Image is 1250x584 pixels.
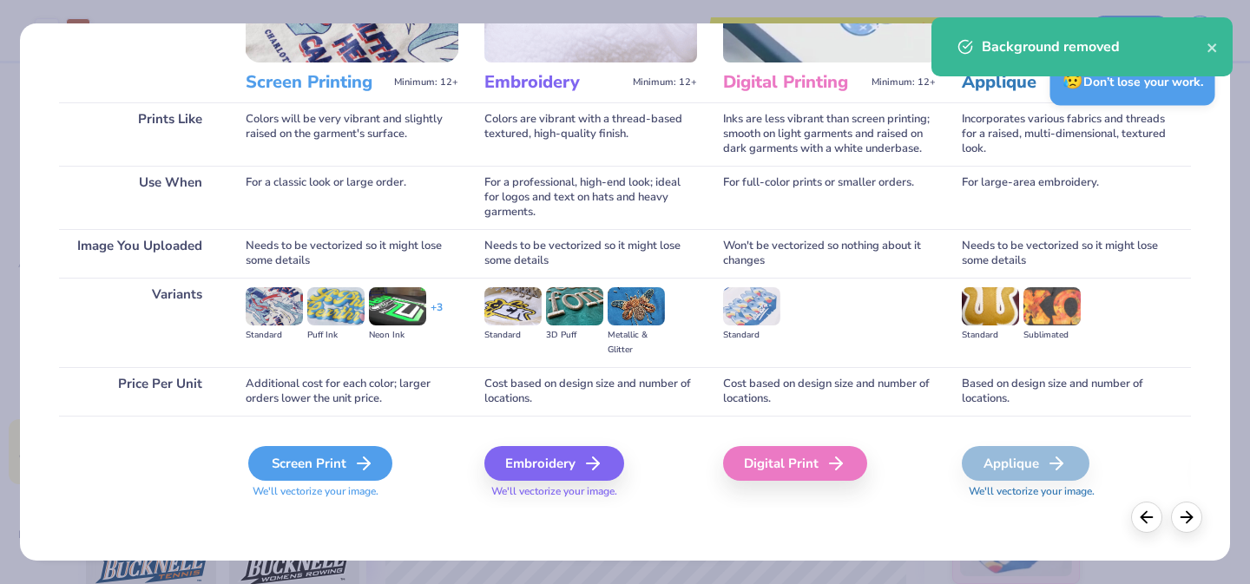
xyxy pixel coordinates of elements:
button: close [1207,36,1219,57]
h3: Digital Printing [723,71,865,94]
img: Sublimated [1023,287,1081,325]
span: We'll vectorize your image. [246,484,458,499]
div: Needs to be vectorized so it might lose some details [484,229,697,278]
span: Minimum: 12+ [872,76,936,89]
div: Image You Uploaded [59,229,220,278]
div: Based on design size and number of locations. [962,367,1174,416]
span: We'll vectorize your image. [484,484,697,499]
img: Standard [246,287,303,325]
div: Needs to be vectorized so it might lose some details [962,229,1174,278]
img: Standard [962,287,1019,325]
div: Prints Like [59,102,220,166]
div: Standard [962,328,1019,343]
div: Variants [59,278,220,367]
div: Sublimated [1023,328,1081,343]
div: Cost based on design size and number of locations. [484,367,697,416]
div: Incorporates various fabrics and threads for a raised, multi-dimensional, textured look. [962,102,1174,166]
img: Standard [723,287,780,325]
div: Screen Print [248,446,392,481]
div: Additional cost for each color; larger orders lower the unit price. [246,367,458,416]
div: 3D Puff [546,328,603,343]
div: Cost based on design size and number of locations. [723,367,936,416]
div: Standard [484,328,542,343]
h3: Embroidery [484,71,626,94]
div: Use When [59,166,220,229]
img: Metallic & Glitter [608,287,665,325]
h3: Screen Printing [246,71,387,94]
div: Applique [962,446,1089,481]
div: Metallic & Glitter [608,328,665,358]
div: For a classic look or large order. [246,166,458,229]
div: For full-color prints or smaller orders. [723,166,936,229]
div: Background removed [982,36,1207,57]
div: Colors are vibrant with a thread-based textured, high-quality finish. [484,102,697,166]
span: Minimum: 12+ [394,76,458,89]
div: Digital Print [723,446,867,481]
span: Minimum: 12+ [633,76,697,89]
img: Standard [484,287,542,325]
div: For large-area embroidery. [962,166,1174,229]
div: Price Per Unit [59,367,220,416]
div: Needs to be vectorized so it might lose some details [246,229,458,278]
div: Standard [723,328,780,343]
div: Puff Ink [307,328,365,343]
div: For a professional, high-end look; ideal for logos and text on hats and heavy garments. [484,166,697,229]
img: 3D Puff [546,287,603,325]
div: Won't be vectorized so nothing about it changes [723,229,936,278]
div: Inks are less vibrant than screen printing; smooth on light garments and raised on dark garments ... [723,102,936,166]
div: Embroidery [484,446,624,481]
img: Neon Ink [369,287,426,325]
span: We'll vectorize your image. [962,484,1174,499]
div: Standard [246,328,303,343]
div: Colors will be very vibrant and slightly raised on the garment's surface. [246,102,458,166]
img: Puff Ink [307,287,365,325]
div: + 3 [431,300,443,330]
div: Neon Ink [369,328,426,343]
